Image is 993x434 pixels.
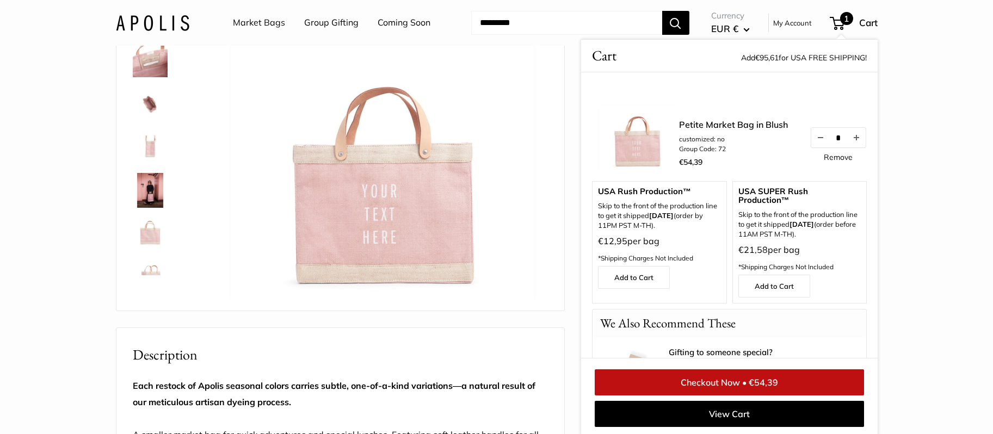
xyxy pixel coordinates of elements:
span: 1 [840,12,853,25]
a: My Account [773,16,812,29]
div: Add our signature gift wrapping for $10 per bag [669,348,855,388]
span: €54,39 [679,157,702,167]
span: €95,61 [755,53,779,63]
span: USA SUPER Rush Production™ [738,187,861,204]
a: Petite Market Bag in Blush [131,127,170,166]
a: View Cart [595,401,864,427]
span: Skip to the front of the production line to get it shipped (order before 11AM PST M-TH). [738,210,861,239]
a: Market Bags [233,15,285,31]
li: Group Code: 72 [679,144,788,154]
img: Petite Market Bag in Blush [133,42,168,77]
img: Apolis [116,15,189,30]
strong: [DATE] [789,220,813,228]
a: Coming Soon [378,15,430,31]
a: Petite Market Bag in Blush [679,118,788,131]
strong: Each restock of Apolis seasonal colors carries subtle, one-of-a-kind variations—a natural result ... [133,380,535,407]
span: *Shipping Charges Not Included [738,262,833,270]
img: Apolis Signature Gift Wrapping [603,348,663,407]
b: [DATE] [649,211,674,220]
span: Cart [859,17,878,28]
a: Remove [824,153,853,161]
button: Search [662,11,689,35]
a: description_Seal of authenticity printed on the backside of every bag. [131,214,170,253]
p: per bag [598,233,721,266]
input: Quantity [829,133,847,142]
a: Group Gifting [304,15,359,31]
img: description_Bird's eye view [133,86,168,121]
img: Petite Market Bag in Blush [133,129,168,164]
img: description_Our first ever Blush Collection [592,83,679,170]
p: We Also Recommend These [593,309,743,337]
span: EUR € [711,23,738,34]
a: Petite Market Bag in Blush [131,258,170,297]
img: description_Effortless style wherever you go [133,173,168,208]
a: Petite Market Bag in Blush [131,40,170,79]
button: Decrease quantity by 1 [811,128,829,147]
p: Skip to the front of the production line to get it shipped (order by 11PM PST M-TH). [598,201,721,231]
a: Checkout Now • €54,39 [595,369,864,395]
p: per bag [738,242,861,275]
button: Increase quantity by 1 [847,128,865,147]
span: *Shipping Charges Not Included [598,253,693,262]
span: Cart [592,45,616,66]
a: 1 Cart [831,14,878,32]
h2: Description [133,344,548,365]
a: Add to Cart [598,265,670,288]
li: customized: no [679,134,788,144]
a: description_Effortless style wherever you go [131,171,170,210]
span: Currency [711,8,750,23]
img: Petite Market Bag in Blush [133,260,168,295]
span: €21,58 [738,244,767,255]
span: Add for USA FREE SHIPPING! [741,53,867,63]
input: Search... [471,11,662,35]
img: description_Seal of authenticity printed on the backside of every bag. [133,216,168,251]
a: Gifting to someone special? [669,348,855,357]
span: USA Rush Production™ [598,187,721,196]
a: description_Bird's eye view [131,84,170,123]
span: €12,95 [598,235,627,246]
a: Add to Cart [738,274,810,297]
button: EUR € [711,20,750,38]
